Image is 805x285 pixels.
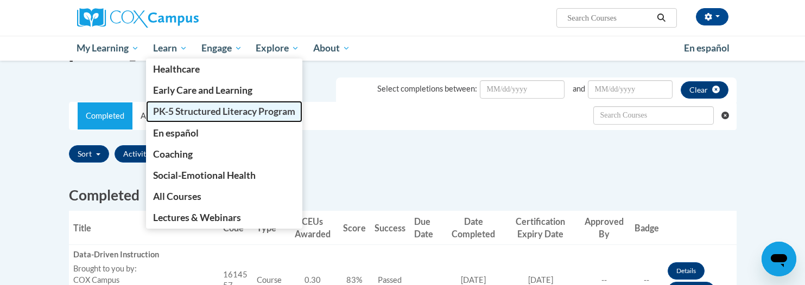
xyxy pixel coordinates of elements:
[663,211,737,245] th: Actions
[370,211,410,245] th: Success
[77,8,283,28] a: Cox Campus
[146,36,194,61] a: Learn
[566,11,653,24] input: Search Courses
[286,211,339,245] th: CEUs Awarded
[153,191,201,202] span: All Courses
[69,145,109,163] button: Sort
[578,211,630,245] th: Approved By
[461,275,486,284] span: [DATE]
[681,81,728,99] button: clear
[313,42,350,55] span: About
[146,101,302,122] a: PK-5 Structured Literacy Program
[256,42,299,55] span: Explore
[593,106,714,125] input: Search Withdrawn Transcripts
[410,211,444,245] th: Due Date
[153,85,252,96] span: Early Care and Learning
[132,102,204,129] a: Activity Groups
[588,80,673,99] input: Date Input
[69,185,737,205] h2: Completed
[73,263,214,275] label: Brought to you by:
[146,80,302,101] a: Early Care and Learning
[73,275,119,284] span: COX Campus
[721,102,736,128] button: Clear searching
[146,144,302,165] a: Coaching
[73,249,214,261] div: Data-Driven Instruction
[503,211,578,245] th: Certification Expiry Date
[677,37,737,60] a: En español
[153,106,295,117] span: PK-5 Structured Literacy Program
[668,262,705,280] a: Details button
[115,145,183,163] button: Activity type
[528,275,553,284] span: [DATE]
[696,8,728,25] button: Account Settings
[653,11,669,24] button: Search
[249,36,306,61] a: Explore
[153,42,187,55] span: Learn
[346,275,363,284] span: 83%
[201,42,242,55] span: Engage
[146,207,302,228] a: Lectures & Webinars
[146,165,302,186] a: Social-Emotional Health
[153,212,241,223] span: Lectures & Webinars
[443,211,503,245] th: Date Completed
[306,36,357,61] a: About
[339,211,370,245] th: Score
[153,170,256,181] span: Social-Emotional Health
[630,211,663,245] th: Badge
[69,211,219,245] th: Title
[573,84,585,93] span: and
[77,42,139,55] span: My Learning
[480,80,565,99] input: Date Input
[762,242,796,276] iframe: Button to launch messaging window
[146,122,302,144] a: En español
[153,148,193,160] span: Coaching
[153,63,200,75] span: Healthcare
[146,186,302,207] a: All Courses
[194,36,249,61] a: Engage
[377,84,477,93] span: Select completions between:
[684,42,730,54] span: En español
[77,8,199,28] img: Cox Campus
[153,127,199,139] span: En español
[78,102,132,129] a: Completed
[61,36,745,61] div: Main menu
[70,36,147,61] a: My Learning
[146,59,302,80] a: Healthcare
